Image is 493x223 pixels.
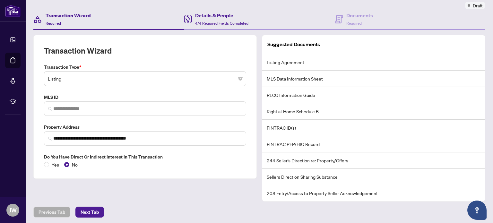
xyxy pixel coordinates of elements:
[346,21,362,26] span: Required
[262,87,485,103] li: RECO Information Guide
[44,153,246,160] label: Do you have direct or indirect interest in this transaction
[195,21,248,26] span: 4/4 Required Fields Completed
[262,152,485,169] li: 244 Seller’s Direction re: Property/Offers
[5,5,21,17] img: logo
[46,12,91,19] h4: Transaction Wizard
[262,136,485,152] li: FINTRAC PEP/HIO Record
[75,207,104,218] button: Next Tab
[44,64,246,71] label: Transaction Type
[9,206,17,215] span: JW
[49,161,62,168] span: Yes
[262,103,485,120] li: Right at Home Schedule B
[69,161,80,168] span: No
[44,46,112,56] h2: Transaction Wizard
[48,73,242,85] span: Listing
[262,71,485,87] li: MLS Data Information Sheet
[238,77,242,81] span: close-circle
[267,40,320,48] article: Suggested Documents
[44,124,246,131] label: Property Address
[262,185,485,201] li: 208 Entry/Access to Property Seller Acknowledgement
[46,21,61,26] span: Required
[81,207,99,217] span: Next Tab
[262,169,485,185] li: Sellers Direction Sharing Substance
[44,94,246,101] label: MLS ID
[33,207,70,218] button: Previous Tab
[346,12,373,19] h4: Documents
[262,120,485,136] li: FINTRAC ID(s)
[195,12,248,19] h4: Details & People
[262,54,485,71] li: Listing Agreement
[467,201,487,220] button: Open asap
[48,107,52,111] img: search_icon
[48,137,52,141] img: search_icon
[473,2,483,9] span: Draft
